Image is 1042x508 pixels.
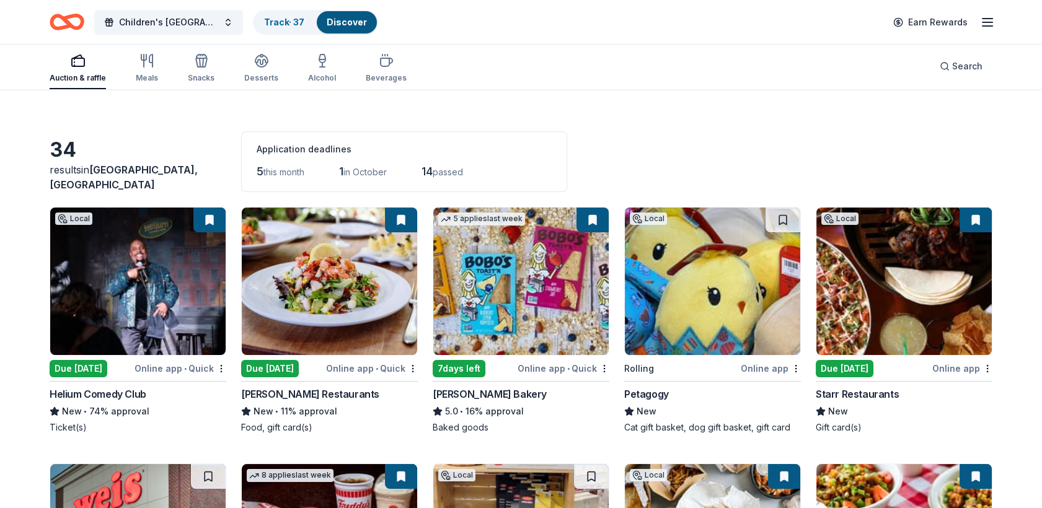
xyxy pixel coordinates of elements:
[624,387,669,401] div: Petagogy
[136,73,158,83] div: Meals
[50,387,146,401] div: Helium Comedy Club
[630,469,667,481] div: Local
[637,404,656,419] span: New
[136,48,158,89] button: Meals
[422,165,433,178] span: 14
[741,361,801,376] div: Online app
[816,360,873,377] div: Due [DATE]
[433,167,463,177] span: passed
[828,404,848,419] span: New
[94,10,243,35] button: Children's [GEOGRAPHIC_DATA] (CHOP) Buddy Walk and Family Fun Day
[254,404,273,419] span: New
[445,404,458,419] span: 5.0
[257,165,263,178] span: 5
[241,360,299,377] div: Due [DATE]
[244,73,278,83] div: Desserts
[327,17,367,27] a: Discover
[308,73,336,83] div: Alcohol
[326,361,418,376] div: Online app Quick
[50,164,198,191] span: [GEOGRAPHIC_DATA], [GEOGRAPHIC_DATA]
[518,361,609,376] div: Online app Quick
[433,421,609,434] div: Baked goods
[184,364,187,374] span: •
[253,10,378,35] button: Track· 37Discover
[932,361,992,376] div: Online app
[247,469,333,482] div: 8 applies last week
[624,361,654,376] div: Rolling
[241,421,418,434] div: Food, gift card(s)
[433,208,609,355] img: Image for Bobo's Bakery
[50,162,226,192] div: results
[62,404,82,419] span: New
[241,387,379,401] div: [PERSON_NAME] Restaurants
[433,360,485,377] div: 7 days left
[438,212,525,226] div: 5 applies last week
[50,360,107,377] div: Due [DATE]
[376,364,378,374] span: •
[438,469,475,481] div: Local
[952,59,982,74] span: Search
[244,48,278,89] button: Desserts
[50,207,226,434] a: Image for Helium Comedy ClubLocalDue [DATE]Online app•QuickHelium Comedy ClubNew•74% approvalTick...
[816,421,992,434] div: Gift card(s)
[263,167,304,177] span: this month
[567,364,570,374] span: •
[241,404,418,419] div: 11% approval
[50,404,226,419] div: 74% approval
[257,142,552,157] div: Application deadlines
[50,138,226,162] div: 34
[242,208,417,355] img: Image for Cameron Mitchell Restaurants
[50,208,226,355] img: Image for Helium Comedy Club
[433,404,609,419] div: 16% approval
[188,73,214,83] div: Snacks
[624,207,801,434] a: Image for PetagogyLocalRollingOnline appPetagogyNewCat gift basket, dog gift basket, gift card
[50,421,226,434] div: Ticket(s)
[50,164,198,191] span: in
[188,48,214,89] button: Snacks
[339,165,343,178] span: 1
[241,207,418,434] a: Image for Cameron Mitchell RestaurantsDue [DATE]Online app•Quick[PERSON_NAME] RestaurantsNew•11% ...
[433,207,609,434] a: Image for Bobo's Bakery5 applieslast week7days leftOnline app•Quick[PERSON_NAME] Bakery5.0•16% ap...
[50,7,84,37] a: Home
[816,207,992,434] a: Image for Starr RestaurantsLocalDue [DATE]Online appStarr RestaurantsNewGift card(s)
[135,361,226,376] div: Online app Quick
[366,48,407,89] button: Beverages
[886,11,975,33] a: Earn Rewards
[821,212,859,225] div: Local
[460,406,463,416] span: •
[624,421,801,434] div: Cat gift basket, dog gift basket, gift card
[630,212,667,225] div: Local
[433,387,547,401] div: [PERSON_NAME] Bakery
[119,15,218,30] span: Children's [GEOGRAPHIC_DATA] (CHOP) Buddy Walk and Family Fun Day
[930,54,992,79] button: Search
[308,48,336,89] button: Alcohol
[50,48,106,89] button: Auction & raffle
[275,406,278,416] span: •
[343,167,387,177] span: in October
[264,17,304,27] a: Track· 37
[816,387,899,401] div: Starr Restaurants
[625,208,800,355] img: Image for Petagogy
[55,212,92,225] div: Local
[816,208,992,355] img: Image for Starr Restaurants
[366,73,407,83] div: Beverages
[84,406,87,416] span: •
[50,73,106,83] div: Auction & raffle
